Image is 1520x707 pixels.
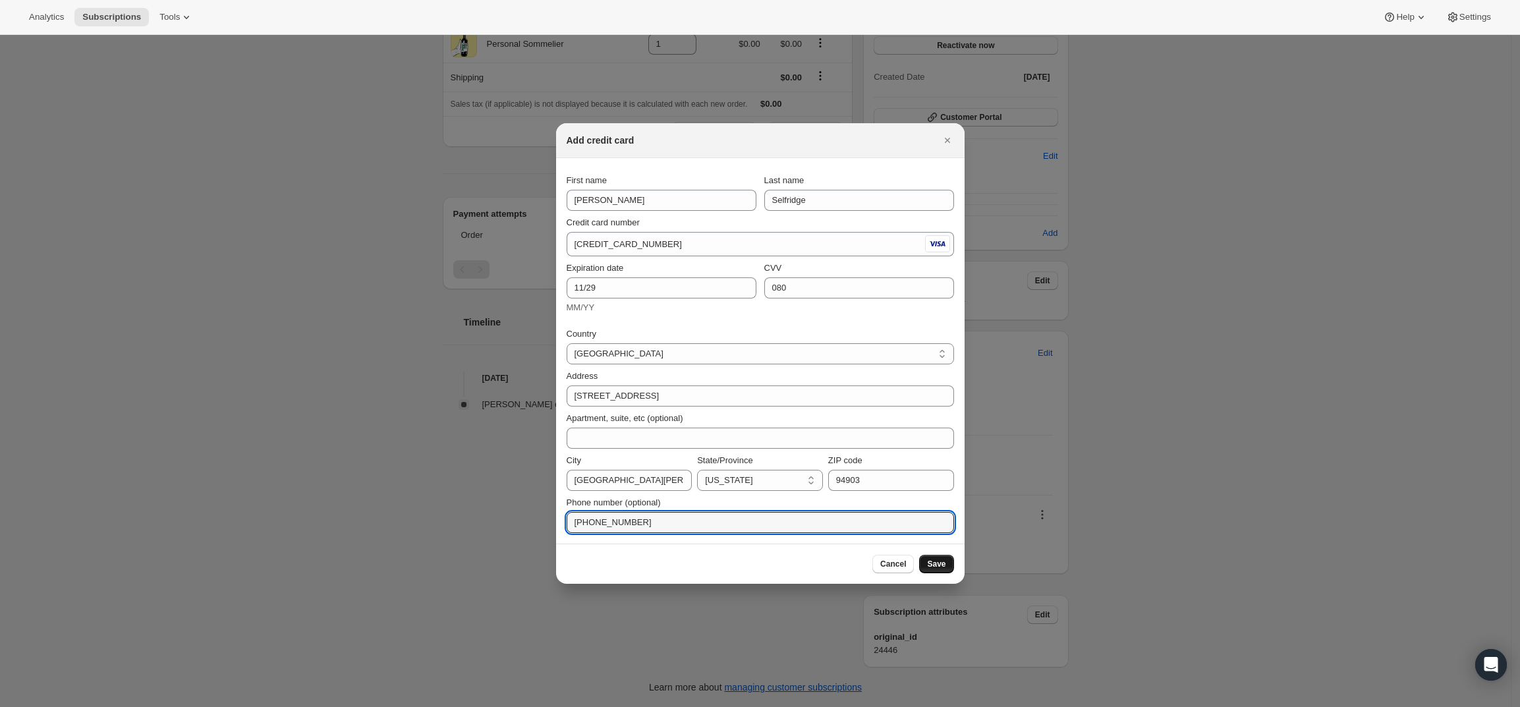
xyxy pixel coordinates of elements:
[938,131,957,150] button: Close
[919,555,953,573] button: Save
[1438,8,1499,26] button: Settings
[927,559,945,569] span: Save
[567,263,624,273] span: Expiration date
[697,455,753,465] span: State/Province
[29,12,64,22] span: Analytics
[1396,12,1414,22] span: Help
[1475,649,1507,681] div: Open Intercom Messenger
[82,12,141,22] span: Subscriptions
[1375,8,1435,26] button: Help
[567,329,597,339] span: Country
[567,134,634,147] h2: Add credit card
[567,497,661,507] span: Phone number (optional)
[764,175,804,185] span: Last name
[567,217,640,227] span: Credit card number
[567,455,581,465] span: City
[828,455,862,465] span: ZIP code
[21,8,72,26] button: Analytics
[567,413,683,423] span: Apartment, suite, etc (optional)
[152,8,201,26] button: Tools
[567,371,598,381] span: Address
[567,175,607,185] span: First name
[74,8,149,26] button: Subscriptions
[880,559,906,569] span: Cancel
[1459,12,1491,22] span: Settings
[764,263,782,273] span: CVV
[872,555,914,573] button: Cancel
[159,12,180,22] span: Tools
[567,302,595,312] span: MM/YY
